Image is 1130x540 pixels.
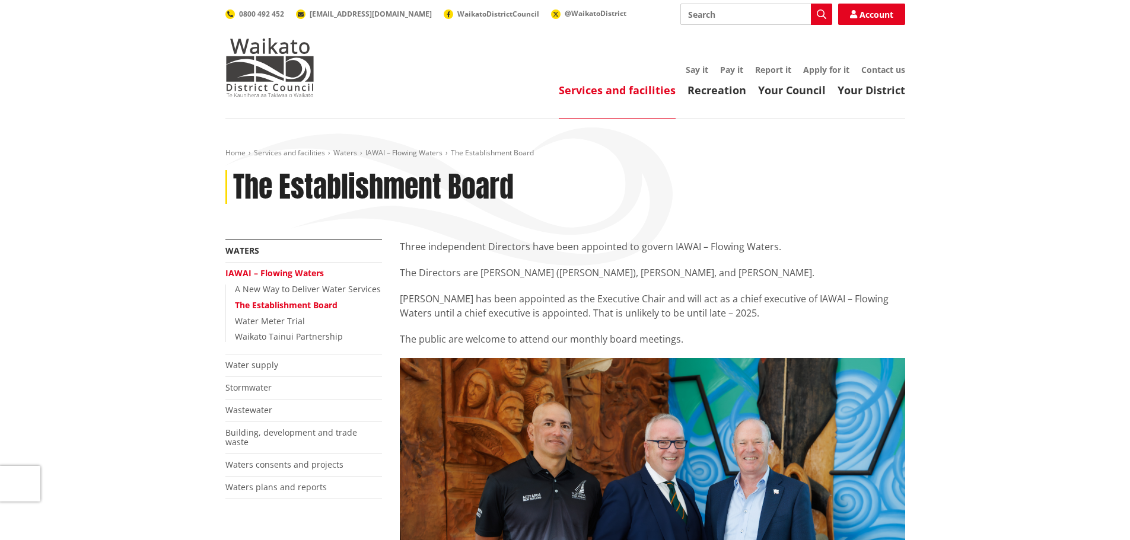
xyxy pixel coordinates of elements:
p: Three independent Directors have been appointed to govern IAWAI – Flowing Waters. [400,239,905,254]
a: Building, development and trade waste [225,427,357,448]
span: 0800 492 452 [239,9,284,19]
a: Waters [225,245,259,256]
a: Waters plans and reports [225,481,327,493]
a: Waters consents and projects [225,459,343,470]
span: The Establishment Board [451,148,534,158]
h1: The Establishment Board [233,170,514,205]
a: Services and facilities [254,148,325,158]
p: The public are welcome to attend our monthly board meetings. [400,332,905,346]
a: [EMAIL_ADDRESS][DOMAIN_NAME] [296,9,432,19]
p: The Directors are [PERSON_NAME] ([PERSON_NAME]), [PERSON_NAME], and [PERSON_NAME]. [400,266,905,280]
a: Wastewater [225,404,272,416]
a: Water supply [225,359,278,370]
a: The Establishment Board [235,299,338,311]
a: Your Council [758,83,826,97]
a: 0800 492 452 [225,9,284,19]
a: Home [225,148,246,158]
a: IAWAI – Flowing Waters [225,267,324,279]
nav: breadcrumb [225,148,905,158]
a: Stormwater [225,382,272,393]
a: Waters [333,148,357,158]
a: Account [838,4,905,25]
a: Services and facilities [559,83,676,97]
span: WaikatoDistrictCouncil [457,9,539,19]
a: Water Meter Trial [235,315,305,327]
a: Contact us [861,64,905,75]
a: Apply for it [803,64,849,75]
span: @WaikatoDistrict [565,8,626,18]
p: [PERSON_NAME] has been appointed as the Executive Chair and will act as a chief executive of IAWA... [400,292,905,320]
a: Pay it [720,64,743,75]
span: [EMAIL_ADDRESS][DOMAIN_NAME] [310,9,432,19]
a: Report it [755,64,791,75]
a: Recreation [687,83,746,97]
a: @WaikatoDistrict [551,8,626,18]
a: Say it [686,64,708,75]
input: Search input [680,4,832,25]
a: A New Way to Deliver Water Services [235,283,381,295]
a: WaikatoDistrictCouncil [444,9,539,19]
a: Your District [838,83,905,97]
a: Waikato Tainui Partnership [235,331,343,342]
a: IAWAI – Flowing Waters [365,148,443,158]
img: Waikato District Council - Te Kaunihera aa Takiwaa o Waikato [225,38,314,97]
